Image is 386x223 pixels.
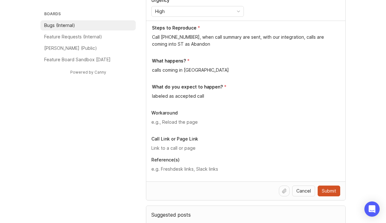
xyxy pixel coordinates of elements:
div: toggle menu [151,6,244,17]
span: Cancel [296,188,311,194]
button: Cancel [292,186,315,196]
p: What happens? [152,58,186,64]
textarea: labeled as accepted call [152,93,340,100]
p: Workaround [151,110,340,116]
a: Bugs (Internal) [40,20,136,30]
a: Feature Board Sandbox [DATE] [40,55,136,65]
svg: toggle icon [233,9,244,14]
p: Reference(s) [151,157,340,163]
textarea: Call [PHONE_NUMBER], when call summary are sent, with our integration, calls are coming into ST a... [152,34,340,48]
a: Powered by Canny [69,69,107,76]
h3: Boards [43,10,136,19]
p: [PERSON_NAME] (Public) [44,45,97,51]
div: Open Intercom Messenger [364,201,380,217]
p: Bugs (Internal) [44,22,75,29]
span: High [155,8,165,15]
a: [PERSON_NAME] (Public) [40,43,136,53]
span: Submit [322,188,336,194]
textarea: calls coming in [GEOGRAPHIC_DATA] [152,67,340,74]
button: Submit [318,186,340,196]
input: Link to a call or page [151,145,340,152]
p: Feature Requests (Internal) [44,34,102,40]
p: What do you expect to happen? [152,84,223,90]
p: Feature Board Sandbox [DATE] [44,56,111,63]
p: Steps to Reproduce [152,25,196,31]
a: Feature Requests (Internal) [40,32,136,42]
p: Call Link or Page Link [151,136,340,142]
